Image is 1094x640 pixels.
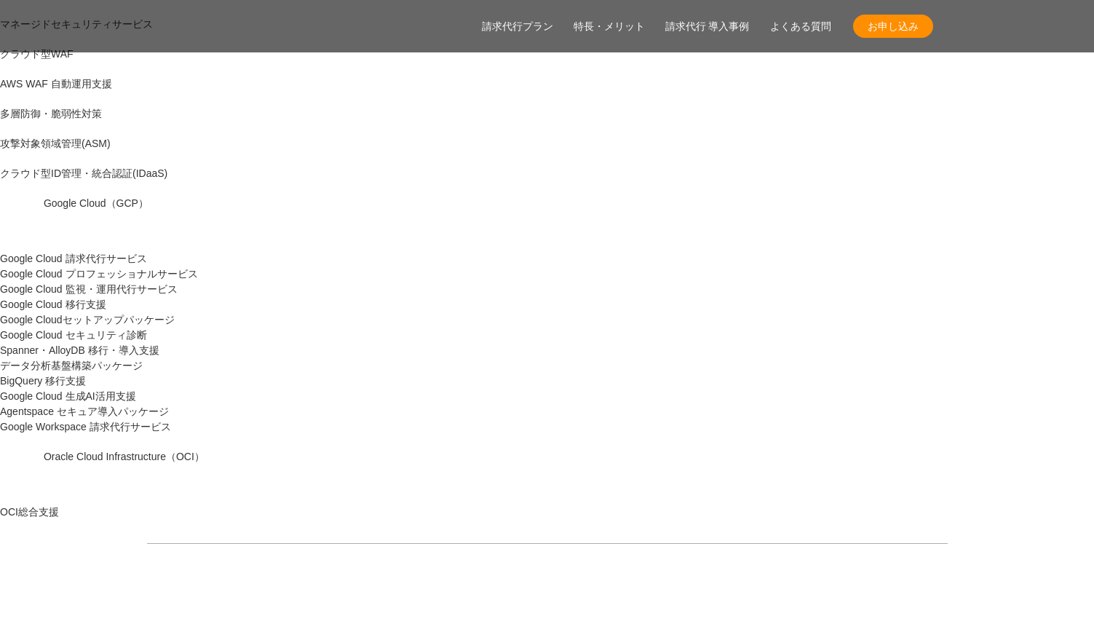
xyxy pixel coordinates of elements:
[574,19,645,34] a: 特長・メリット
[665,19,750,34] a: 請求代行 導入事例
[44,197,148,209] span: Google Cloud（GCP）
[44,451,205,462] span: Oracle Cloud Infrastructure（OCI）
[853,15,933,38] a: お申し込み
[764,582,775,588] img: 矢印
[853,19,933,34] span: お申し込み
[307,567,540,602] a: 資料を請求する
[770,19,831,34] a: よくある質問
[516,582,528,588] img: 矢印
[482,19,553,34] a: 請求代行プラン
[555,567,788,602] a: まずは相談する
